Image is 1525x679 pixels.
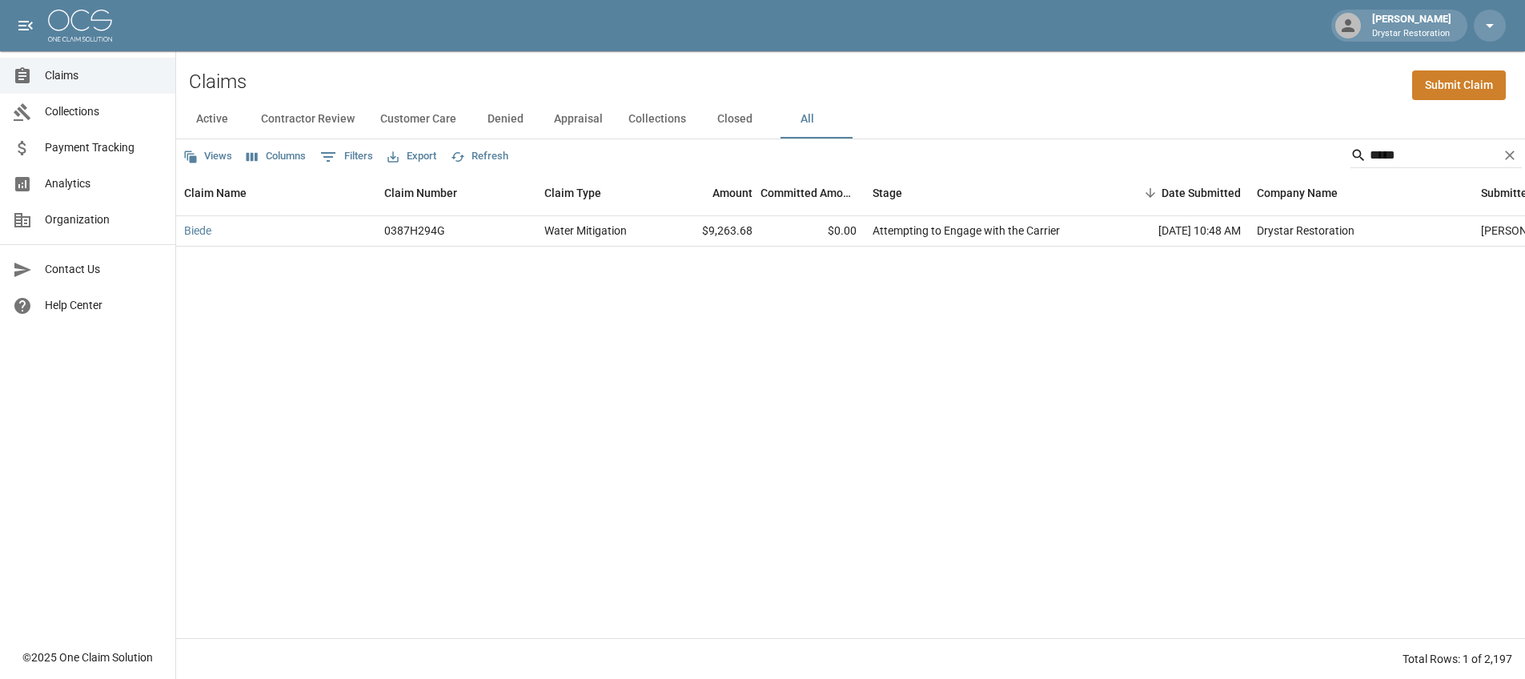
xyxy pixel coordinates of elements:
[1105,216,1249,247] div: [DATE] 10:48 AM
[45,261,163,278] span: Contact Us
[544,223,627,239] div: Water Mitigation
[1350,143,1522,171] div: Search
[544,171,601,215] div: Claim Type
[447,144,512,169] button: Refresh
[1257,223,1354,239] div: Drystar Restoration
[22,649,153,665] div: © 2025 One Claim Solution
[656,216,760,247] div: $9,263.68
[616,100,699,139] button: Collections
[760,171,865,215] div: Committed Amount
[1257,171,1338,215] div: Company Name
[1139,182,1162,204] button: Sort
[45,103,163,120] span: Collections
[45,139,163,156] span: Payment Tracking
[699,100,771,139] button: Closed
[189,70,247,94] h2: Claims
[712,171,752,215] div: Amount
[384,171,457,215] div: Claim Number
[1366,11,1458,40] div: [PERSON_NAME]
[1372,27,1451,41] p: Drystar Restoration
[45,67,163,84] span: Claims
[1162,171,1241,215] div: Date Submitted
[45,175,163,192] span: Analytics
[865,171,1105,215] div: Stage
[656,171,760,215] div: Amount
[541,100,616,139] button: Appraisal
[184,171,247,215] div: Claim Name
[243,144,310,169] button: Select columns
[536,171,656,215] div: Claim Type
[1105,171,1249,215] div: Date Submitted
[1249,171,1473,215] div: Company Name
[1403,651,1512,667] div: Total Rows: 1 of 2,197
[48,10,112,42] img: ocs-logo-white-transparent.png
[367,100,469,139] button: Customer Care
[1498,143,1522,167] button: Clear
[376,171,536,215] div: Claim Number
[45,297,163,314] span: Help Center
[176,100,248,139] button: Active
[873,223,1060,239] div: Attempting to Engage with the Carrier
[383,144,440,169] button: Export
[45,211,163,228] span: Organization
[760,171,857,215] div: Committed Amount
[179,144,236,169] button: Views
[176,171,376,215] div: Claim Name
[248,100,367,139] button: Contractor Review
[469,100,541,139] button: Denied
[176,100,1525,139] div: dynamic tabs
[10,10,42,42] button: open drawer
[184,223,211,239] a: Biede
[316,144,377,170] button: Show filters
[771,100,843,139] button: All
[873,171,902,215] div: Stage
[384,223,445,239] div: 0387H294G
[1412,70,1506,100] a: Submit Claim
[760,216,865,247] div: $0.00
